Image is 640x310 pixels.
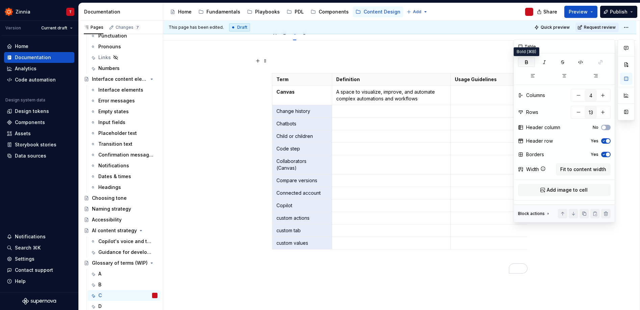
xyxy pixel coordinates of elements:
span: Preview [569,8,588,15]
div: Notifications [15,233,46,240]
div: Components [319,8,349,15]
div: A [98,270,101,277]
div: B [98,281,101,288]
button: Preview [564,6,597,18]
p: Copilot [276,202,328,209]
div: Headings [98,184,121,191]
div: Settings [15,256,34,262]
div: Interface elements [98,87,143,93]
button: Share [534,6,562,18]
div: Help [15,278,26,285]
div: D [98,303,102,310]
div: Assets [15,130,31,137]
div: Changes [116,25,140,30]
a: Choosing tone [81,193,160,204]
a: Design tokens [4,106,74,117]
a: PDL [284,6,306,17]
div: Error messages [98,97,135,104]
button: Publish [600,6,637,18]
button: Request review [575,23,619,32]
button: Contact support [4,265,74,276]
div: Zinnia [16,8,30,15]
div: Glossary of terms (WIP) [92,260,148,266]
div: Input fields [98,119,125,126]
a: Guidance for developers [88,247,160,258]
a: Assets [4,128,74,139]
div: Playbooks [255,8,280,15]
a: Links [88,52,160,63]
div: Bold (⌘B) [514,47,539,56]
div: Choosing tone [92,195,127,201]
span: This page has been edited. [169,25,224,30]
p: Chatbots [276,120,328,127]
p: Connected account [276,190,328,196]
a: Transition text [88,139,160,149]
a: Error messages [88,95,160,106]
div: Analytics [15,65,36,72]
div: Dates & times [98,173,131,180]
div: Empty states [98,108,129,115]
p: Compare versions [276,177,328,184]
div: Search ⌘K [15,244,41,251]
a: Code automation [4,74,74,85]
img: 45b30344-6175-44f5-928b-e1fa7fb9357c.png [5,8,13,16]
button: Help [4,276,74,287]
a: Headings [88,182,160,193]
p: custom actions [276,215,328,221]
div: Fundamentals [206,8,240,15]
div: Transition text [98,141,132,147]
p: A space to visualize, improve, and automate complex automations and workflows [336,89,447,102]
a: Empty states [88,106,160,117]
a: Settings [4,254,74,264]
a: Dates & times [88,171,160,182]
button: Notifications [4,231,74,242]
a: Naming strategy [81,204,160,214]
button: Current draft [38,23,76,33]
div: Punctuation [98,32,127,39]
button: ZinniaT [1,4,77,19]
div: To enrich screen reader interactions, please activate Accessibility in Grammarly extension settings [272,57,527,268]
a: Glossary of terms (WIP) [81,258,160,268]
div: Numbers [98,65,120,72]
a: Home [4,41,74,52]
a: Pronouns [88,41,160,52]
a: Punctuation [88,30,160,41]
p: Child or children [276,133,328,140]
strong: Canvas [276,89,295,95]
a: Components [308,6,351,17]
p: Usage Guidelines [455,76,577,83]
p: Definition [336,76,447,83]
a: Interface elements [88,85,160,95]
p: Code step [276,145,328,152]
a: Playbooks [244,6,282,17]
span: Request review [584,25,616,30]
a: Content Design [353,6,403,17]
div: Guidance for developers [98,249,154,256]
span: Publish [610,8,627,15]
div: Documentation [84,8,160,15]
a: Data sources [4,150,74,161]
a: Documentation [4,52,74,63]
svg: Supernova Logo [22,298,56,305]
div: Copilot's voice and tone [98,238,154,245]
span: Share [543,8,557,15]
p: Term [276,76,328,83]
div: Home [15,43,28,50]
a: Copilot's voice and tone [88,236,160,247]
a: Notifications [88,160,160,171]
div: Interface content elements [92,76,148,82]
div: Design system data [5,97,45,103]
div: Data sources [15,152,46,159]
div: Documentation [15,54,51,61]
div: PDL [295,8,304,15]
a: B [88,279,160,290]
div: C [98,292,102,299]
a: Analytics [4,63,74,74]
a: Input fields [88,117,160,128]
div: Code automation [15,76,56,83]
div: Naming strategy [92,206,131,212]
div: Version [5,25,21,31]
a: Accessibility [81,214,160,225]
span: 7 [135,25,140,30]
